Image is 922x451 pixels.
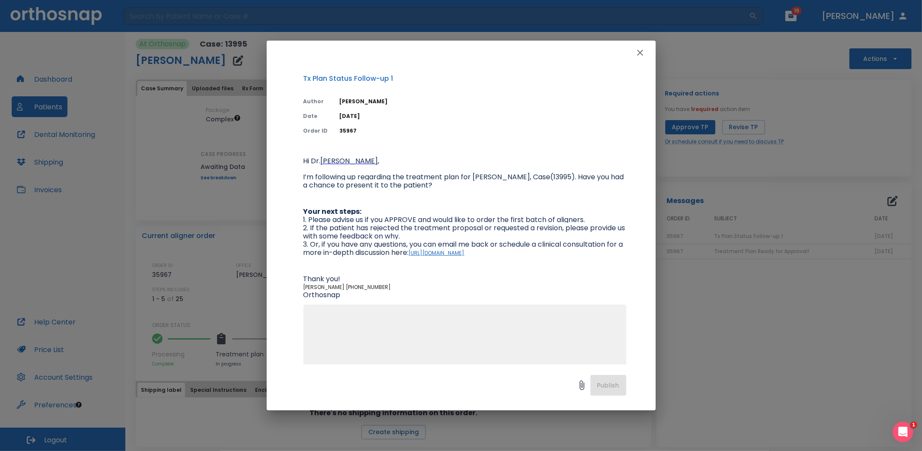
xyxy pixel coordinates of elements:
p: Date [303,112,329,120]
strong: Your next steps: [303,206,362,216]
p: [PERSON_NAME] [340,98,626,105]
a: [PERSON_NAME] [321,158,378,165]
p: [DATE] [340,112,626,120]
span: , [378,156,380,166]
span: Orthosnap [303,290,341,300]
p: [PERSON_NAME] [PHONE_NUMBER] [303,275,626,299]
span: I’m following up regarding the treatment plan for [PERSON_NAME], Case(13995). Have you had a chan... [303,172,626,190]
p: Author [303,98,329,105]
p: 35967 [340,127,626,135]
span: 2. If the patient has rejected the treatment proposal or requested a revision, please provide us ... [303,223,627,241]
iframe: Intercom live chat [893,422,913,442]
span: Thank you! [303,274,341,284]
p: Tx Plan Status Follow-up 1 [303,73,626,84]
span: 3. Or, if you have any questions, you can email me back or schedule a clinical consultation for a... [303,239,625,257]
p: Order ID [303,127,329,135]
span: [PERSON_NAME] [321,156,378,166]
span: 1. Please advise us if you APPROVE and would like to order the first batch of aligners. [303,215,585,225]
span: Hi Dr. [303,156,321,166]
a: [URL][DOMAIN_NAME] [409,249,465,257]
span: 1 [910,422,917,429]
